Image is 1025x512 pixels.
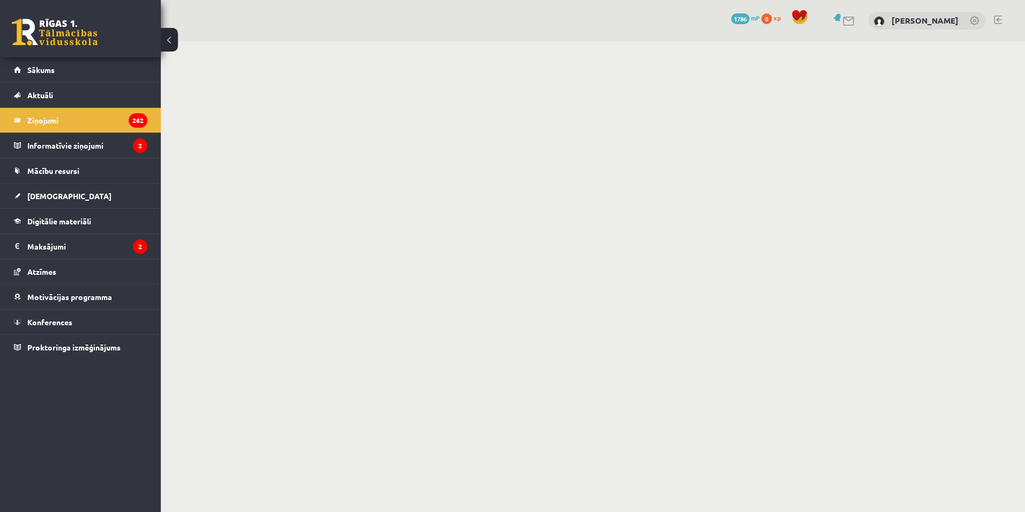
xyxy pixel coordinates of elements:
span: Mācību resursi [27,166,79,175]
img: Jānis Niks Balodis [874,16,885,27]
a: Maksājumi2 [14,234,147,259]
span: Aktuāli [27,90,53,100]
span: Proktoringa izmēģinājums [27,342,121,352]
legend: Informatīvie ziņojumi [27,133,147,158]
span: Sākums [27,65,55,75]
a: [PERSON_NAME] [892,15,959,26]
a: Mācību resursi [14,158,147,183]
legend: Ziņojumi [27,108,147,133]
i: 2 [133,239,147,254]
a: Konferences [14,310,147,334]
i: 262 [129,113,147,128]
span: xp [774,13,781,22]
span: Motivācijas programma [27,292,112,302]
a: 1786 mP [731,13,760,22]
span: Digitālie materiāli [27,216,91,226]
span: 0 [761,13,772,24]
a: Sākums [14,57,147,82]
a: Rīgas 1. Tālmācības vidusskola [12,19,98,46]
a: Proktoringa izmēģinājums [14,335,147,360]
a: 0 xp [761,13,786,22]
span: Atzīmes [27,267,56,276]
a: [DEMOGRAPHIC_DATA] [14,184,147,208]
span: 1786 [731,13,749,24]
span: Konferences [27,317,72,327]
a: Motivācijas programma [14,284,147,309]
i: 2 [133,138,147,153]
a: Aktuāli [14,83,147,107]
a: Informatīvie ziņojumi2 [14,133,147,158]
span: [DEMOGRAPHIC_DATA] [27,191,112,201]
a: Atzīmes [14,259,147,284]
span: mP [751,13,760,22]
a: Digitālie materiāli [14,209,147,233]
a: Ziņojumi262 [14,108,147,133]
legend: Maksājumi [27,234,147,259]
